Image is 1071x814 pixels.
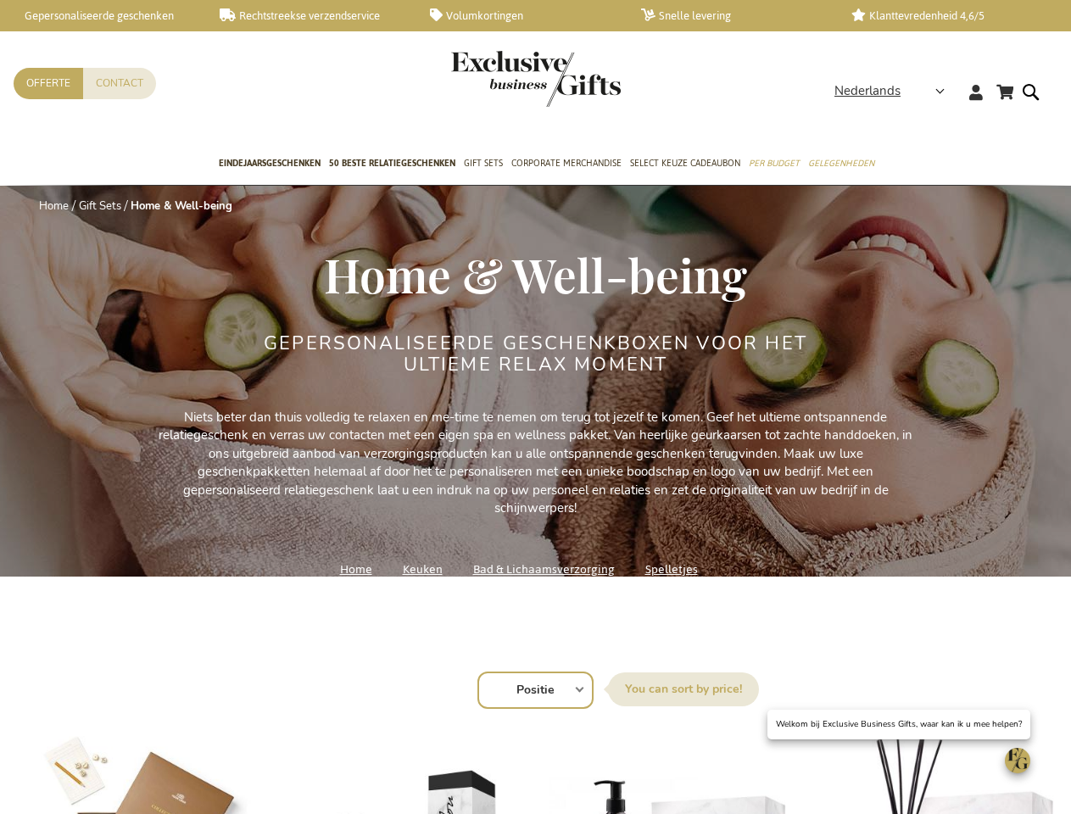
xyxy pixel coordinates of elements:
[749,154,800,172] span: Per Budget
[154,409,918,518] p: Niets beter dan thuis volledig te relaxen en me-time te nemen om terug tot jezelf te komen. Geef ...
[630,154,740,172] span: Select Keuze Cadeaubon
[645,558,698,581] a: Spelletjes
[14,68,83,99] a: Offerte
[464,143,503,186] a: Gift Sets
[340,558,372,581] a: Home
[8,8,192,23] a: Gepersonaliseerde geschenken
[451,51,621,107] img: Exclusive Business gifts logo
[219,154,321,172] span: Eindejaarsgeschenken
[511,143,622,186] a: Corporate Merchandise
[473,558,615,581] a: Bad & Lichaamsverzorging
[630,143,740,186] a: Select Keuze Cadeaubon
[83,68,156,99] a: Contact
[808,143,874,186] a: Gelegenheden
[641,8,825,23] a: Snelle levering
[218,333,854,374] h2: Gepersonaliseerde geschenkboxen voor het ultieme relax moment
[608,672,759,706] label: Sorteer op
[430,8,614,23] a: Volumkortingen
[219,143,321,186] a: Eindejaarsgeschenken
[324,243,747,305] span: Home & Well-being
[39,198,69,214] a: Home
[220,8,404,23] a: Rechtstreekse verzendservice
[451,51,536,107] a: store logo
[464,154,503,172] span: Gift Sets
[329,154,455,172] span: 50 beste relatiegeschenken
[131,198,232,214] strong: Home & Well-being
[808,154,874,172] span: Gelegenheden
[79,198,121,214] a: Gift Sets
[851,8,1035,23] a: Klanttevredenheid 4,6/5
[511,154,622,172] span: Corporate Merchandise
[403,558,443,581] a: Keuken
[329,143,455,186] a: 50 beste relatiegeschenken
[749,143,800,186] a: Per Budget
[834,81,901,101] span: Nederlands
